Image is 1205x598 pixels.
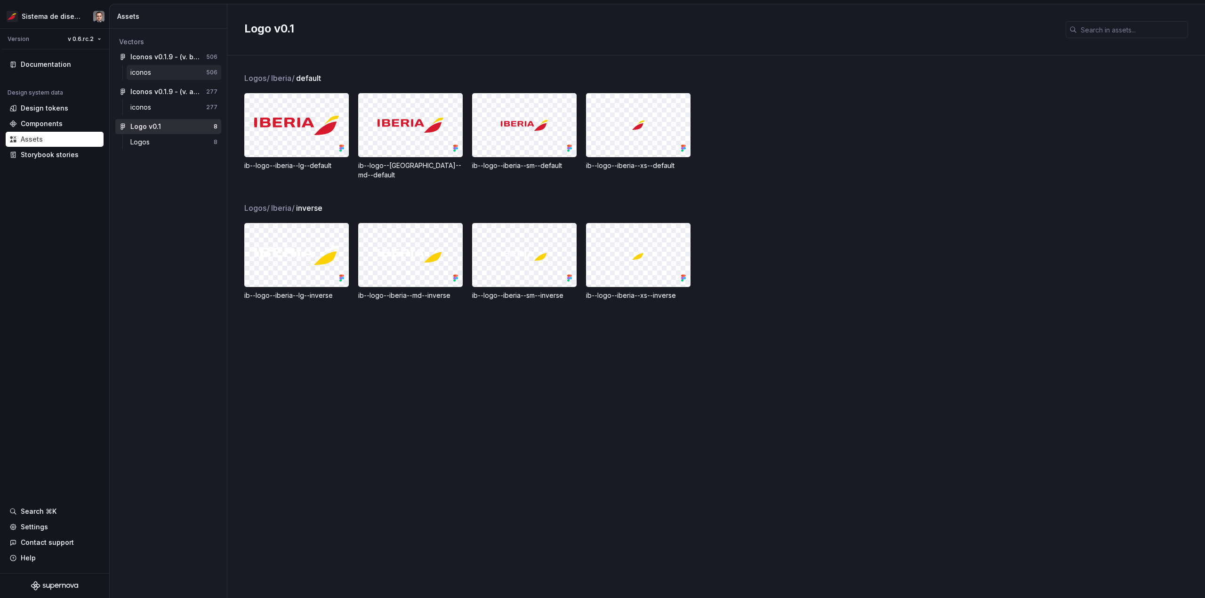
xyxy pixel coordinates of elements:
div: ib--logo--iberia--lg--default [244,161,349,170]
div: 506 [206,69,217,76]
div: ib--logo--iberia--xs--inverse [586,291,691,300]
span: Iberia [271,72,295,84]
a: Iconos v0.1.9 - (v. actual)277 [115,84,221,99]
div: ib--logo--iberia--xs--default [586,161,691,170]
button: Sistema de diseño IberiaJulio Reyes [2,6,107,26]
div: Settings [21,522,48,532]
a: Iconos v0.1.9 - (v. beta)506 [115,49,221,64]
button: Help [6,550,104,566]
button: v 0.6.rc.2 [64,32,105,46]
div: ib--logo--iberia--sm--inverse [472,291,577,300]
div: 277 [206,104,217,111]
a: Storybook stories [6,147,104,162]
a: iconos506 [127,65,221,80]
a: Settings [6,519,104,534]
span: inverse [296,202,322,214]
a: iconos277 [127,100,221,115]
div: iconos [130,103,155,112]
div: ib--logo--[GEOGRAPHIC_DATA]--md--default [358,161,463,180]
span: v 0.6.rc.2 [68,35,94,43]
button: Search ⌘K [6,504,104,519]
div: Iconos v0.1.9 - (v. actual) [130,87,201,96]
span: Logos [244,72,270,84]
a: Logo v0.18 [115,119,221,134]
div: Storybook stories [21,150,79,159]
div: Assets [117,12,223,21]
div: Sistema de diseño Iberia [22,12,82,21]
a: Documentation [6,57,104,72]
span: Logos [244,202,270,214]
span: / [292,203,295,213]
svg: Supernova Logo [31,581,78,590]
div: Design system data [8,89,63,96]
div: ib--logo--iberia--md--inverse [358,291,463,300]
span: Iberia [271,202,295,214]
a: Components [6,116,104,131]
span: default [296,72,321,84]
div: Vectors [119,37,217,47]
a: Design tokens [6,101,104,116]
div: 8 [214,123,217,130]
div: Design tokens [21,104,68,113]
input: Search in assets... [1077,21,1188,38]
a: Assets [6,132,104,147]
div: 277 [206,88,217,96]
div: 506 [206,53,217,61]
div: Contact support [21,538,74,547]
span: / [267,73,270,83]
div: Version [8,35,29,43]
div: Logo v0.1 [130,122,161,131]
button: Contact support [6,535,104,550]
div: 8 [214,138,217,146]
div: Documentation [21,60,71,69]
div: ib--logo--iberia--lg--inverse [244,291,349,300]
span: / [267,203,270,213]
div: Logos [130,137,153,147]
div: Help [21,553,36,563]
img: Julio Reyes [93,11,104,22]
img: 55604660-494d-44a9-beb2-692398e9940a.png [7,11,18,22]
div: iconos [130,68,155,77]
div: ib--logo--iberia--sm--default [472,161,577,170]
span: / [292,73,295,83]
h2: Logo v0.1 [244,21,1054,36]
a: Logos8 [127,135,221,150]
div: Assets [21,135,43,144]
div: Search ⌘K [21,507,56,516]
div: Iconos v0.1.9 - (v. beta) [130,52,201,62]
div: Components [21,119,63,128]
